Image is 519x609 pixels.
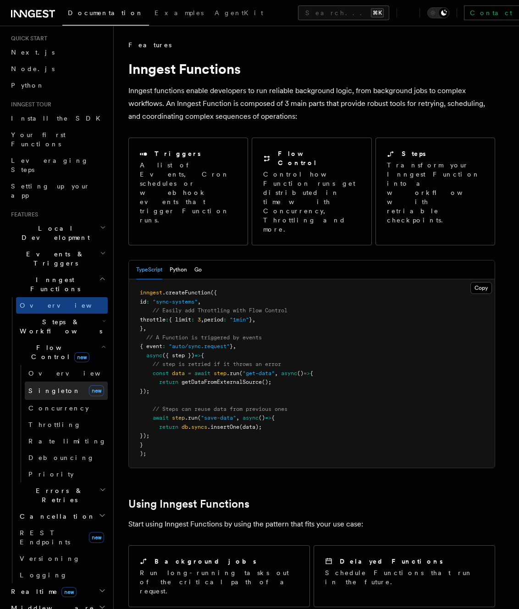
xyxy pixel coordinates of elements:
[162,343,166,349] span: :
[375,138,495,245] a: StepsTransform your Inngest Function into a workflow with retriable checkpoints.
[140,289,162,296] span: inngest
[153,299,198,305] span: "sync-systems"
[25,416,108,433] a: Throttling
[201,316,204,323] span: ,
[233,343,236,349] span: ,
[153,415,169,421] span: await
[304,370,310,376] span: =>
[140,442,143,448] span: }
[128,138,248,245] a: TriggersA list of Events, Cron schedules or webhook events that trigger Function runs.
[140,316,166,323] span: throttle
[28,404,89,412] span: Concurrency
[188,370,191,376] span: =
[281,370,297,376] span: async
[16,525,108,550] a: REST Endpointsnew
[149,3,209,25] a: Examples
[16,508,108,525] button: Cancellation
[7,220,108,246] button: Local Development
[194,370,210,376] span: await
[128,61,495,77] h1: Inngest Functions
[278,149,360,167] h2: Flow Control
[11,157,88,173] span: Leveraging Steps
[166,316,169,323] span: :
[7,35,47,42] span: Quick start
[11,131,66,148] span: Your first Functions
[262,379,271,385] span: ();
[223,316,226,323] span: :
[162,289,210,296] span: .createFunction
[11,115,106,122] span: Install the SDK
[62,3,149,26] a: Documentation
[182,424,188,430] span: db
[198,415,201,421] span: (
[252,138,371,245] a: Flow ControlControl how Function runs get distributed in time with Concurrency, Throttling and more.
[243,370,275,376] span: "get-data"
[146,352,162,359] span: async
[16,365,108,482] div: Flow Controlnew
[11,65,55,72] span: Node.js
[136,260,162,279] button: TypeScript
[172,370,185,376] span: data
[155,149,201,158] h2: Triggers
[275,370,278,376] span: ,
[20,571,67,579] span: Logging
[191,316,194,323] span: :
[7,178,108,204] a: Setting up your app
[140,568,298,596] p: Run long-running tasks out of the critical path of a request.
[25,400,108,416] a: Concurrency
[207,424,239,430] span: .insertOne
[20,302,114,309] span: Overview
[25,466,108,482] a: Priority
[16,486,99,504] span: Errors & Retries
[140,343,162,349] span: { event
[140,450,146,457] span: );
[28,421,81,428] span: Throttling
[153,361,281,367] span: // step is retried if it throws an error
[128,518,495,531] p: Start using Inngest Functions by using the pattern that fits your use case:
[20,529,70,546] span: REST Endpoints
[25,365,108,382] a: Overview
[11,49,55,56] span: Next.js
[16,512,95,521] span: Cancellation
[155,557,256,566] h2: Background jobs
[215,9,263,17] span: AgentKit
[243,415,259,421] span: async
[153,406,287,412] span: // Steps can reuse data from previous ones
[28,370,123,377] span: Overview
[210,289,217,296] span: ({
[162,352,194,359] span: ({ step })
[170,260,187,279] button: Python
[28,471,74,478] span: Priority
[7,224,100,242] span: Local Development
[7,127,108,152] a: Your first Functions
[7,152,108,178] a: Leveraging Steps
[140,432,149,439] span: });
[7,44,108,61] a: Next.js
[172,415,185,421] span: step
[25,449,108,466] a: Debouncing
[74,352,89,362] span: new
[128,498,249,510] a: Using Inngest Functions
[68,9,144,17] span: Documentation
[16,567,108,583] a: Logging
[159,379,178,385] span: return
[140,325,143,332] span: }
[169,343,230,349] span: "auto/sync.request"
[16,317,102,336] span: Steps & Workflows
[7,583,108,600] button: Realtimenew
[7,275,99,293] span: Inngest Functions
[201,415,236,421] span: "save-data"
[470,282,492,294] button: Copy
[28,454,94,461] span: Debouncing
[198,299,201,305] span: ,
[298,6,389,20] button: Search...⌘K
[146,334,262,341] span: // A Function is triggered by events
[7,211,38,218] span: Features
[16,339,108,365] button: Flow Controlnew
[155,9,204,17] span: Examples
[271,415,275,421] span: {
[89,385,104,396] span: new
[249,316,252,323] span: }
[226,370,239,376] span: .run
[371,8,384,17] kbd: ⌘K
